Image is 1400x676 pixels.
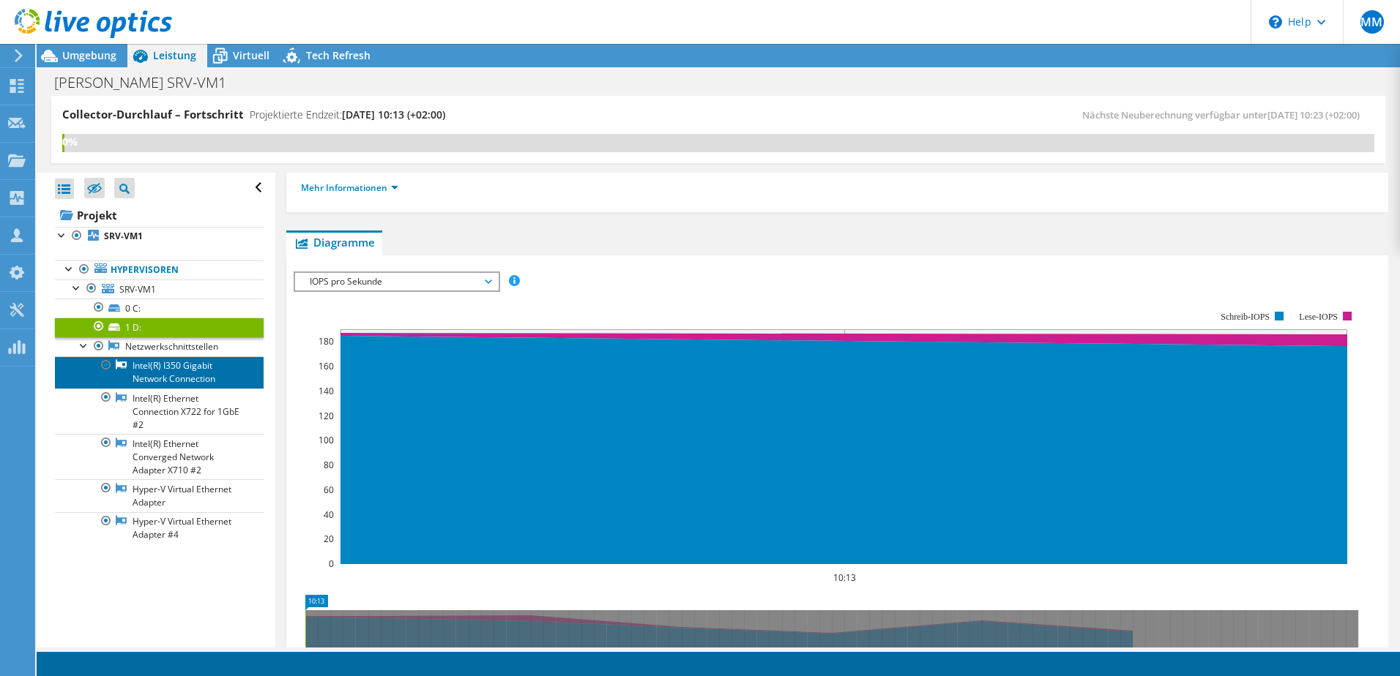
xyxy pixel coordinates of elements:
a: Hyper-V Virtual Ethernet Adapter #4 [55,512,264,544]
b: SRV-VM1 [104,230,143,242]
span: Virtuell [233,48,269,62]
a: Projekt [55,203,264,227]
span: Tech Refresh [306,48,371,62]
a: SRV-VM1 [55,227,264,246]
text: 10:13 [833,571,855,584]
text: 100 [319,434,334,446]
text: 60 [324,484,334,496]
text: 140 [319,385,334,397]
text: Lese-IOPS [1299,312,1338,322]
a: Intel(R) Ethernet Converged Network Adapter X710 #2 [55,434,264,479]
span: Leistung [153,48,196,62]
text: 40 [324,508,334,521]
div: 0% [62,134,64,150]
a: Mehr Informationen [301,181,398,194]
a: Intel(R) I350 Gigabit Network Connection [55,356,264,388]
text: Schreib-IOPS [1221,312,1270,322]
span: MM [1360,10,1384,34]
span: Umgebung [62,48,116,62]
span: [DATE] 10:23 (+02:00) [1267,108,1360,121]
h1: [PERSON_NAME] SRV-VM1 [48,75,249,91]
text: 0 [329,557,334,570]
span: IOPS pro Sekunde [302,273,491,290]
svg: \n [1269,15,1282,29]
text: 180 [319,335,334,348]
span: Diagramme [294,235,375,249]
span: Nächste Neuberechnung verfügbar unter [1082,108,1367,121]
text: 120 [319,410,334,422]
a: Netzwerkschnittstellen [55,337,264,356]
text: 80 [324,459,334,471]
a: Hypervisoren [55,260,264,279]
text: 160 [319,360,334,372]
a: 0 C: [55,298,264,318]
a: SRV-VM1 [55,279,264,298]
span: [DATE] 10:13 (+02:00) [342,108,445,121]
h4: Projektierte Endzeit: [250,107,445,123]
a: Intel(R) Ethernet Connection X722 for 1GbE #2 [55,388,264,434]
span: SRV-VM1 [119,283,156,296]
text: 20 [324,533,334,545]
a: Hyper-V Virtual Ethernet Adapter [55,479,264,511]
a: 1 D: [55,318,264,337]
